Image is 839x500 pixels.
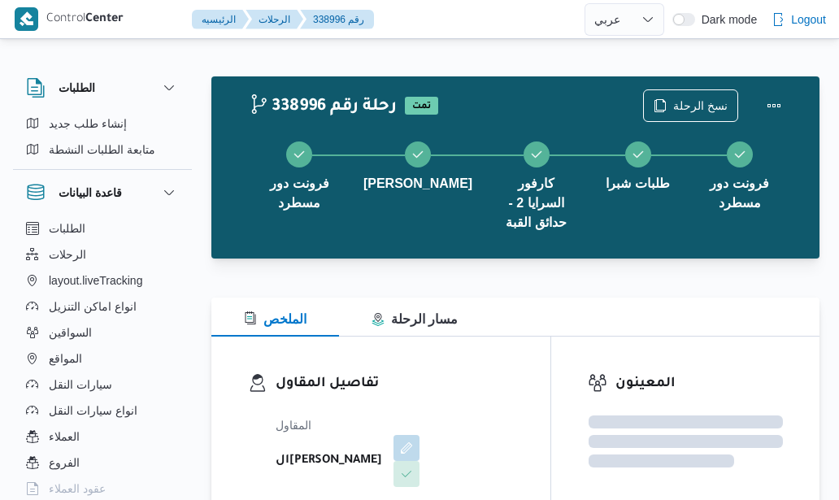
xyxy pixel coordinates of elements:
[689,122,790,226] button: فرونت دور مسطرد
[249,97,397,118] h2: 338996 رحلة رقم
[26,78,179,98] button: الطلبات
[412,102,431,111] b: تمت
[49,479,106,498] span: عقود العملاء
[49,453,80,472] span: الفروع
[733,148,746,161] svg: Step 5 is complete
[49,271,142,290] span: layout.liveTracking
[49,427,80,446] span: العملاء
[20,241,185,267] button: الرحلات
[300,10,374,29] button: 338996 رقم
[246,10,303,29] button: الرحلات
[702,174,777,213] span: فرونت دور مسطرد
[49,140,155,159] span: متابعة الطلبات النشطة
[20,450,185,476] button: الفروع
[13,111,192,169] div: الطلبات
[643,89,738,122] button: نسخ الرحلة
[615,373,783,395] h3: المعينون
[26,183,179,202] button: قاعدة البيانات
[673,96,728,115] span: نسخ الرحلة
[372,312,458,326] span: مسار الرحلة
[49,349,82,368] span: المواقع
[249,122,350,226] button: فرونت دور مسطرد
[244,312,306,326] span: الملخص
[498,174,574,233] span: كارفور السرايا 2 - حدائق القبة
[363,174,472,193] span: [PERSON_NAME]
[405,97,438,115] span: تمت
[49,114,127,133] span: إنشاء طلب جديد
[20,293,185,320] button: انواع اماكن التنزيل
[20,137,185,163] button: متابعة الطلبات النشطة
[20,111,185,137] button: إنشاء طلب جديد
[49,245,86,264] span: الرحلات
[276,451,382,471] b: ال[PERSON_NAME]
[587,122,689,207] button: طلبات شبرا
[20,372,185,398] button: سيارات النقل
[485,122,587,246] button: كارفور السرايا 2 - حدائق القبة
[632,148,645,161] svg: Step 4 is complete
[192,10,249,29] button: الرئيسيه
[350,122,485,207] button: [PERSON_NAME]
[293,148,306,161] svg: Step 1 is complete
[411,148,424,161] svg: Step 2 is complete
[276,419,311,432] span: المقاول
[20,320,185,346] button: السواقين
[85,13,124,26] b: Center
[758,89,790,122] button: Actions
[276,373,514,395] h3: تفاصيل المقاول
[49,401,137,420] span: انواع سيارات النقل
[20,424,185,450] button: العملاء
[791,10,826,29] span: Logout
[20,346,185,372] button: المواقع
[20,267,185,293] button: layout.liveTracking
[695,13,757,26] span: Dark mode
[20,398,185,424] button: انواع سيارات النقل
[262,174,337,213] span: فرونت دور مسطرد
[59,183,122,202] h3: قاعدة البيانات
[59,78,95,98] h3: الطلبات
[606,174,669,193] span: طلبات شبرا
[49,323,92,342] span: السواقين
[530,148,543,161] svg: Step 3 is complete
[15,7,38,31] img: X8yXhbKr1z7QwAAAABJRU5ErkJggg==
[49,219,85,238] span: الطلبات
[20,215,185,241] button: الطلبات
[765,3,832,36] button: Logout
[49,375,112,394] span: سيارات النقل
[49,297,137,316] span: انواع اماكن التنزيل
